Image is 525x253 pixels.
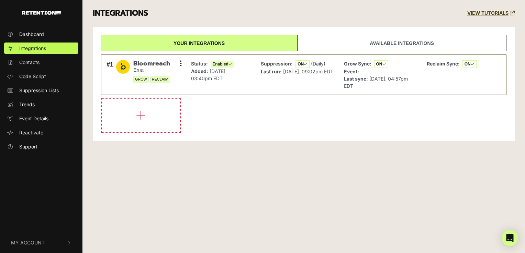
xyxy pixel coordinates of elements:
a: Support [4,141,78,152]
a: Trends [4,99,78,110]
span: Trends [19,101,35,108]
a: Reactivate [4,127,78,138]
strong: Last sync: [344,76,368,82]
a: Integrations [4,43,78,54]
a: Dashboard [4,28,78,40]
span: Support [19,143,37,150]
span: Code Script [19,73,46,80]
a: Contacts [4,57,78,68]
span: My Account [11,239,45,246]
strong: Added: [191,68,208,74]
span: ON [295,60,310,68]
span: Integrations [19,45,46,52]
strong: Grow Sync: [344,61,371,67]
a: Available integrations [297,35,506,51]
strong: Last run: [261,69,282,74]
span: Suppression Lists [19,87,59,94]
span: GROW [133,76,149,83]
strong: Reclaim Sync: [427,61,460,67]
a: Code Script [4,71,78,82]
span: Reactivate [19,129,43,136]
img: Bloomreach [116,60,130,74]
strong: Status: [191,61,208,67]
span: Contacts [19,59,40,66]
span: [DATE]. 04:57pm EDT [344,76,408,89]
strong: Event: [344,69,359,74]
button: My Account [4,232,78,253]
a: VIEW TUTORIALS [467,10,515,16]
img: Retention.com [22,11,61,15]
a: Event Details [4,113,78,124]
div: Open Intercom Messenger [502,230,518,246]
a: Your integrations [101,35,297,51]
span: Bloomreach [133,60,170,68]
div: #1 [107,60,113,89]
small: Email [133,67,170,73]
span: Event Details [19,115,48,122]
span: [DATE] 03:40pm EDT [191,68,225,81]
span: RECLAIM [150,76,170,83]
span: ON [374,60,388,68]
span: (Daily) [311,61,325,67]
a: Suppression Lists [4,85,78,96]
h3: INTEGRATIONS [93,9,148,18]
strong: Suppression: [261,61,293,67]
span: Dashboard [19,31,44,38]
span: [DATE]. 09:02pm EDT [283,69,333,74]
span: Enabled [211,61,234,68]
span: ON [462,60,477,68]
